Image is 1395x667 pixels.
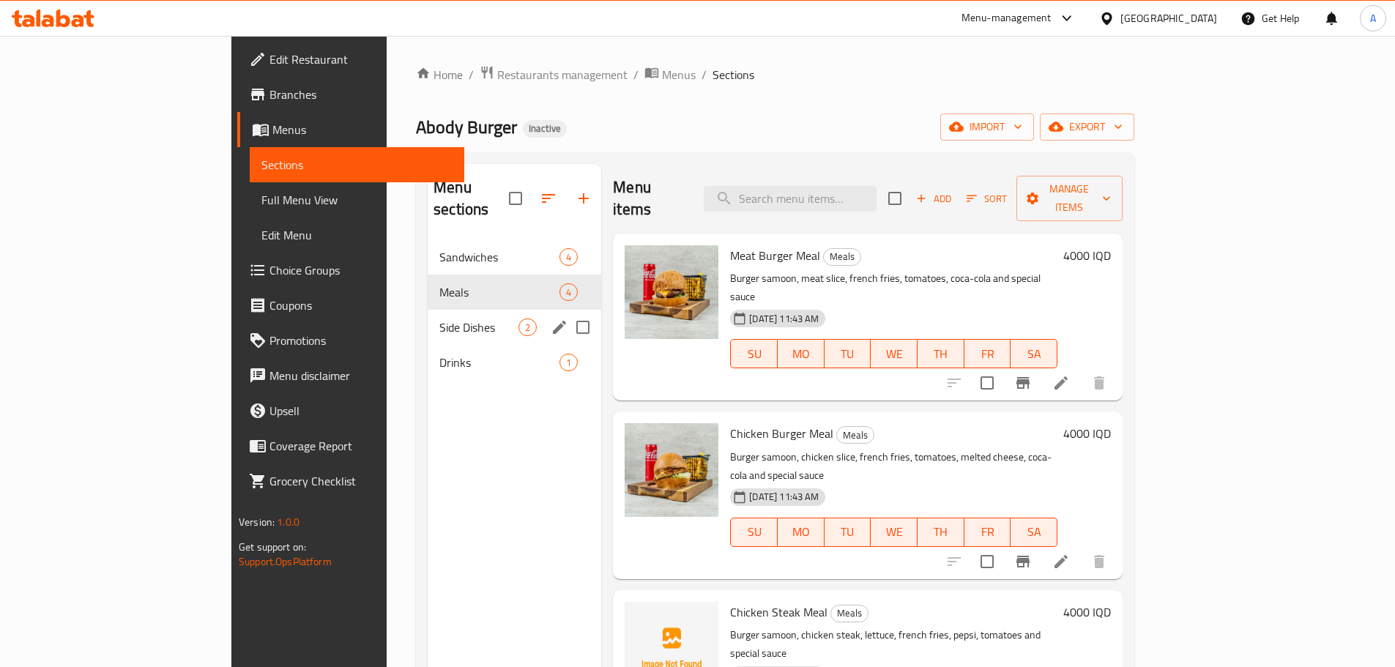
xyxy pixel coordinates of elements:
[1370,10,1376,26] span: A
[439,248,559,266] span: Sandwiches
[914,190,953,207] span: Add
[967,190,1007,207] span: Sort
[269,86,453,103] span: Branches
[923,521,959,543] span: TH
[877,521,912,543] span: WE
[239,537,306,556] span: Get support on:
[713,66,754,83] span: Sections
[469,66,474,83] li: /
[237,253,464,288] a: Choice Groups
[1005,544,1041,579] button: Branch-specific-item
[837,427,874,444] span: Meals
[548,316,570,338] button: edit
[879,183,910,214] span: Select section
[644,65,696,84] a: Menus
[269,402,453,420] span: Upsell
[237,428,464,463] a: Coverage Report
[1082,544,1117,579] button: delete
[428,234,601,386] nav: Menu sections
[830,521,866,543] span: TU
[560,286,577,299] span: 4
[784,521,819,543] span: MO
[702,66,707,83] li: /
[940,113,1034,141] button: import
[964,518,1011,547] button: FR
[625,423,718,517] img: Chicken Burger Meal
[1063,602,1111,622] h6: 4000 IQD
[416,111,517,144] span: Abody Burger
[237,323,464,358] a: Promotions
[560,356,577,370] span: 1
[730,339,778,368] button: SU
[439,318,518,336] span: Side Dishes
[559,248,578,266] div: items
[269,297,453,314] span: Coupons
[428,310,601,345] div: Side Dishes2edit
[836,426,874,444] div: Meals
[237,393,464,428] a: Upsell
[261,191,453,209] span: Full Menu View
[1082,365,1117,400] button: delete
[237,77,464,112] a: Branches
[730,422,833,444] span: Chicken Burger Meal
[831,605,868,622] span: Meals
[269,367,453,384] span: Menu disclaimer
[239,552,332,571] a: Support.OpsPlatform
[825,339,871,368] button: TU
[519,321,536,335] span: 2
[269,472,453,490] span: Grocery Checklist
[737,343,772,365] span: SU
[237,358,464,393] a: Menu disclaimer
[1063,423,1111,444] h6: 4000 IQD
[416,65,1134,84] nav: breadcrumb
[439,354,559,371] div: Drinks
[743,490,825,504] span: [DATE] 11:43 AM
[1016,343,1052,365] span: SA
[625,245,718,339] img: Meat Burger Meal
[237,42,464,77] a: Edit Restaurant
[730,518,778,547] button: SU
[560,250,577,264] span: 4
[523,120,567,138] div: Inactive
[830,605,868,622] div: Meals
[1052,553,1070,570] a: Edit menu item
[269,261,453,279] span: Choice Groups
[1028,180,1111,217] span: Manage items
[778,518,825,547] button: MO
[824,248,860,265] span: Meals
[237,463,464,499] a: Grocery Checklist
[871,518,918,547] button: WE
[261,226,453,244] span: Edit Menu
[250,147,464,182] a: Sections
[1005,365,1041,400] button: Branch-specific-item
[434,176,509,220] h2: Menu sections
[559,354,578,371] div: items
[237,288,464,323] a: Coupons
[237,112,464,147] a: Menus
[825,518,871,547] button: TU
[743,312,825,326] span: [DATE] 11:43 AM
[428,345,601,380] div: Drinks1
[1011,518,1057,547] button: SA
[737,521,772,543] span: SU
[250,217,464,253] a: Edit Menu
[970,521,1005,543] span: FR
[704,186,877,212] input: search
[272,121,453,138] span: Menus
[918,339,964,368] button: TH
[1011,339,1057,368] button: SA
[523,122,567,135] span: Inactive
[428,239,601,275] div: Sandwiches4
[877,343,912,365] span: WE
[480,65,628,84] a: Restaurants management
[559,283,578,301] div: items
[439,283,559,301] span: Meals
[730,601,827,623] span: Chicken Steak Meal
[277,513,300,532] span: 1.0.0
[730,626,1057,663] p: Burger samoon, chicken steak, lettuce, french fries, pepsi, tomatoes and special sauce
[269,51,453,68] span: Edit Restaurant
[871,339,918,368] button: WE
[910,187,957,210] span: Add item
